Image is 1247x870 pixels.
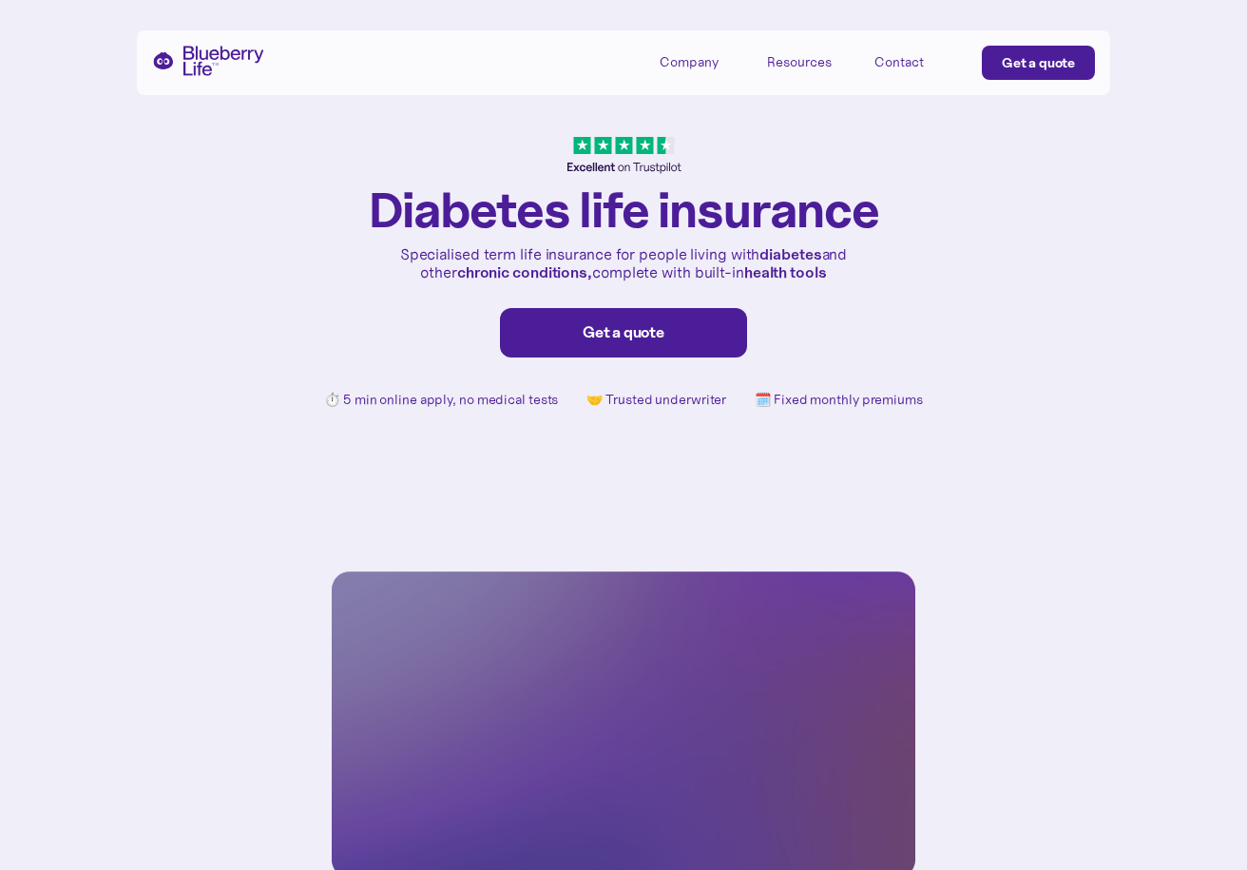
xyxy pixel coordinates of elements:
[324,392,558,408] p: ⏱️ 5 min online apply, no medical tests
[767,46,853,77] div: Resources
[457,262,592,281] strong: chronic conditions,
[152,46,264,76] a: home
[1002,53,1075,72] div: Get a quote
[520,323,727,342] div: Get a quote
[755,392,923,408] p: 🗓️ Fixed monthly premiums
[874,54,924,70] div: Contact
[982,46,1095,80] a: Get a quote
[759,244,821,263] strong: diabetes
[744,262,827,281] strong: health tools
[369,184,879,236] h1: Diabetes life insurance
[767,54,832,70] div: Resources
[395,245,852,281] p: Specialised term life insurance for people living with and other complete with built-in
[586,392,726,408] p: 🤝 Trusted underwriter
[660,46,745,77] div: Company
[500,308,747,358] a: Get a quote
[660,54,719,70] div: Company
[874,46,960,77] a: Contact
